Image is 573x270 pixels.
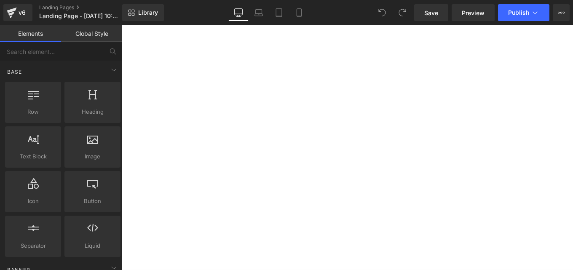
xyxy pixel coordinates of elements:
[452,4,495,21] a: Preview
[498,4,549,21] button: Publish
[8,152,59,161] span: Text Block
[67,107,118,116] span: Heading
[374,4,391,21] button: Undo
[138,9,158,16] span: Library
[553,4,570,21] button: More
[508,9,529,16] span: Publish
[289,4,309,21] a: Mobile
[67,197,118,206] span: Button
[67,241,118,250] span: Liquid
[462,8,485,17] span: Preview
[269,4,289,21] a: Tablet
[228,4,249,21] a: Desktop
[122,4,164,21] a: New Library
[17,7,27,18] div: v6
[249,4,269,21] a: Laptop
[424,8,438,17] span: Save
[394,4,411,21] button: Redo
[3,4,32,21] a: v6
[8,197,59,206] span: Icon
[8,241,59,250] span: Separator
[39,13,120,19] span: Landing Page - [DATE] 10:11:53
[6,68,23,76] span: Base
[67,152,118,161] span: Image
[8,107,59,116] span: Row
[39,4,136,11] a: Landing Pages
[61,25,122,42] a: Global Style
